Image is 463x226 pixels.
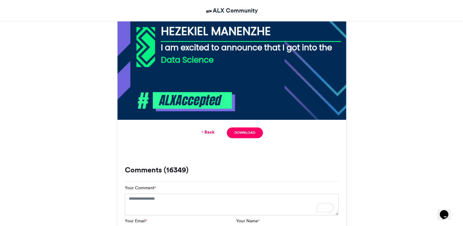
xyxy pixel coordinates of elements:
a: ALX Community [205,6,258,15]
label: Your Name [236,218,260,224]
label: Your Email [125,218,147,224]
textarea: To enrich screen reader interactions, please activate Accessibility in Grammarly extension settings [125,194,338,216]
iframe: chat widget [437,202,457,220]
a: Back [200,129,215,135]
label: Your Comment [125,185,156,191]
a: Download [227,127,263,138]
img: ALX Community [205,7,213,15]
h3: Comments (16349) [125,166,338,174]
